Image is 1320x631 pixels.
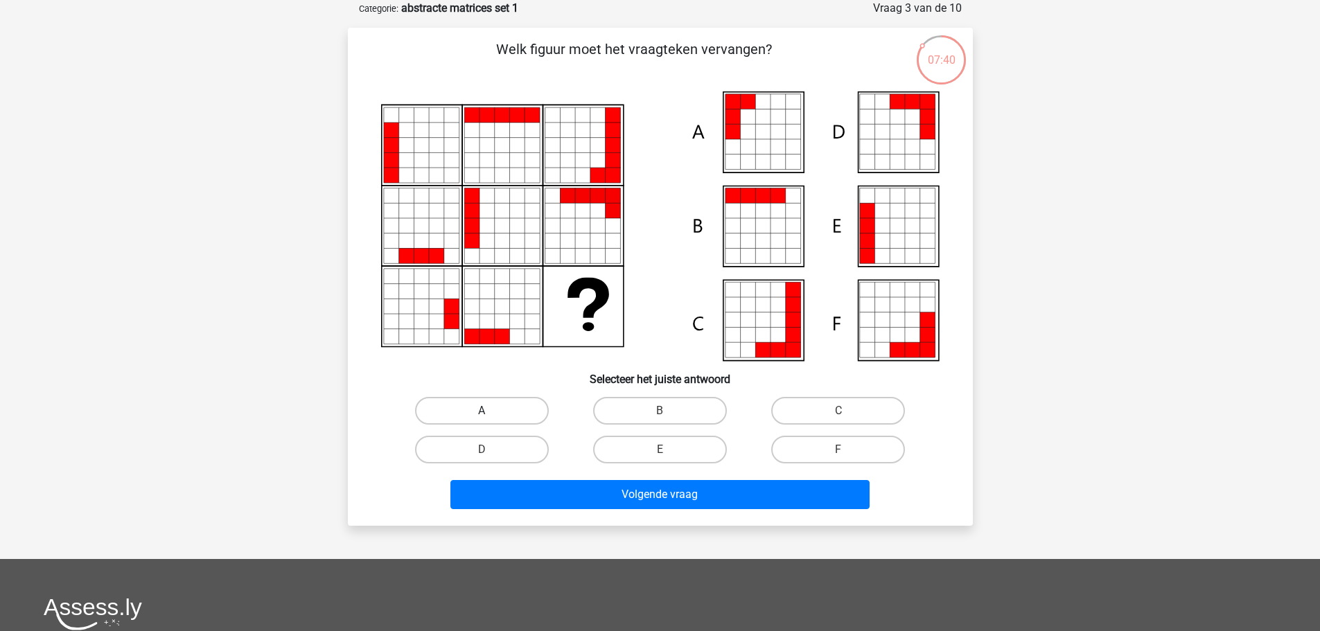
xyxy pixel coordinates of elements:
[450,480,870,509] button: Volgende vraag
[415,397,549,425] label: A
[771,436,905,463] label: F
[44,598,142,630] img: Assessly logo
[359,3,398,14] small: Categorie:
[593,436,727,463] label: E
[915,34,967,69] div: 07:40
[370,362,951,386] h6: Selecteer het juiste antwoord
[415,436,549,463] label: D
[771,397,905,425] label: C
[593,397,727,425] label: B
[401,1,518,15] strong: abstracte matrices set 1
[370,39,899,80] p: Welk figuur moet het vraagteken vervangen?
